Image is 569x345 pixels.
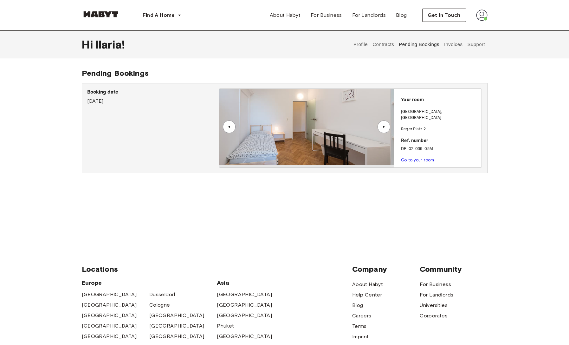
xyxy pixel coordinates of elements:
[420,312,448,320] a: Corporates
[351,30,487,58] div: user profile tabs
[149,322,204,330] a: [GEOGRAPHIC_DATA]
[82,11,120,17] img: Habyt
[352,30,369,58] button: Profile
[428,11,461,19] span: Get in Touch
[149,291,176,298] a: Dusseldorf
[401,158,434,162] a: Go to your room
[138,9,186,22] button: Find A Home
[82,279,217,287] span: Europe
[401,146,479,152] p: DE-02-039-05M
[217,333,272,340] a: [GEOGRAPHIC_DATA]
[352,11,386,19] span: For Landlords
[396,11,407,19] span: Blog
[347,9,391,22] a: For Landlords
[381,125,387,129] div: ▲
[352,302,363,309] a: Blog
[217,322,234,330] a: Phuket
[420,291,453,299] a: For Landlords
[352,291,382,299] a: Help Center
[306,9,347,22] a: For Business
[82,291,137,298] a: [GEOGRAPHIC_DATA]
[398,30,440,58] button: Pending Bookings
[352,281,383,288] a: About Habyt
[352,322,367,330] a: Terms
[372,30,395,58] button: Contracts
[82,264,352,274] span: Locations
[352,312,372,320] a: Careers
[352,333,369,341] a: Imprint
[82,38,95,51] span: Hi
[226,125,232,129] div: ▲
[219,89,394,165] img: Image of the room
[217,279,284,287] span: Asia
[467,30,486,58] button: Support
[270,11,301,19] span: About Habyt
[217,301,272,309] a: [GEOGRAPHIC_DATA]
[476,10,488,21] img: avatar
[401,137,479,145] p: Ref. number
[420,281,451,288] a: For Business
[82,333,137,340] a: [GEOGRAPHIC_DATA]
[311,11,342,19] span: For Business
[217,312,272,319] a: [GEOGRAPHIC_DATA]
[149,312,204,319] a: [GEOGRAPHIC_DATA]
[87,88,219,96] p: Booking date
[82,312,137,319] a: [GEOGRAPHIC_DATA]
[82,301,137,309] a: [GEOGRAPHIC_DATA]
[217,291,272,298] a: [GEOGRAPHIC_DATA]
[265,9,306,22] a: About Habyt
[149,301,170,309] a: Cologne
[422,9,466,22] button: Get in Touch
[443,30,463,58] button: Invoices
[143,11,175,19] span: Find A Home
[391,9,412,22] a: Blog
[420,264,487,274] span: Community
[352,264,420,274] span: Company
[401,96,479,104] p: Your room
[87,88,219,105] div: [DATE]
[82,68,149,78] span: Pending Bookings
[95,38,125,51] span: Ilaria !
[149,333,204,340] a: [GEOGRAPHIC_DATA]
[420,302,448,309] a: Universities
[401,109,479,121] p: [GEOGRAPHIC_DATA] , [GEOGRAPHIC_DATA]
[401,126,479,133] p: Reger Platz 2
[82,322,137,330] a: [GEOGRAPHIC_DATA]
